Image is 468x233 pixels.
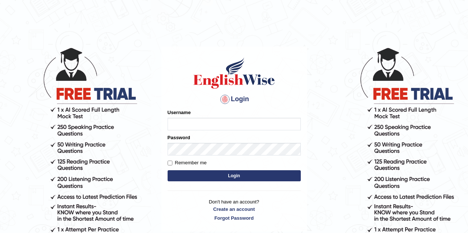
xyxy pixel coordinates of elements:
[168,215,301,222] a: Forgot Password
[168,198,301,221] p: Don't have an account?
[192,56,276,90] img: Logo of English Wise sign in for intelligent practice with AI
[168,159,207,167] label: Remember me
[168,93,301,105] h4: Login
[168,109,191,116] label: Username
[168,161,172,165] input: Remember me
[168,206,301,213] a: Create an account
[168,170,301,181] button: Login
[168,134,190,141] label: Password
